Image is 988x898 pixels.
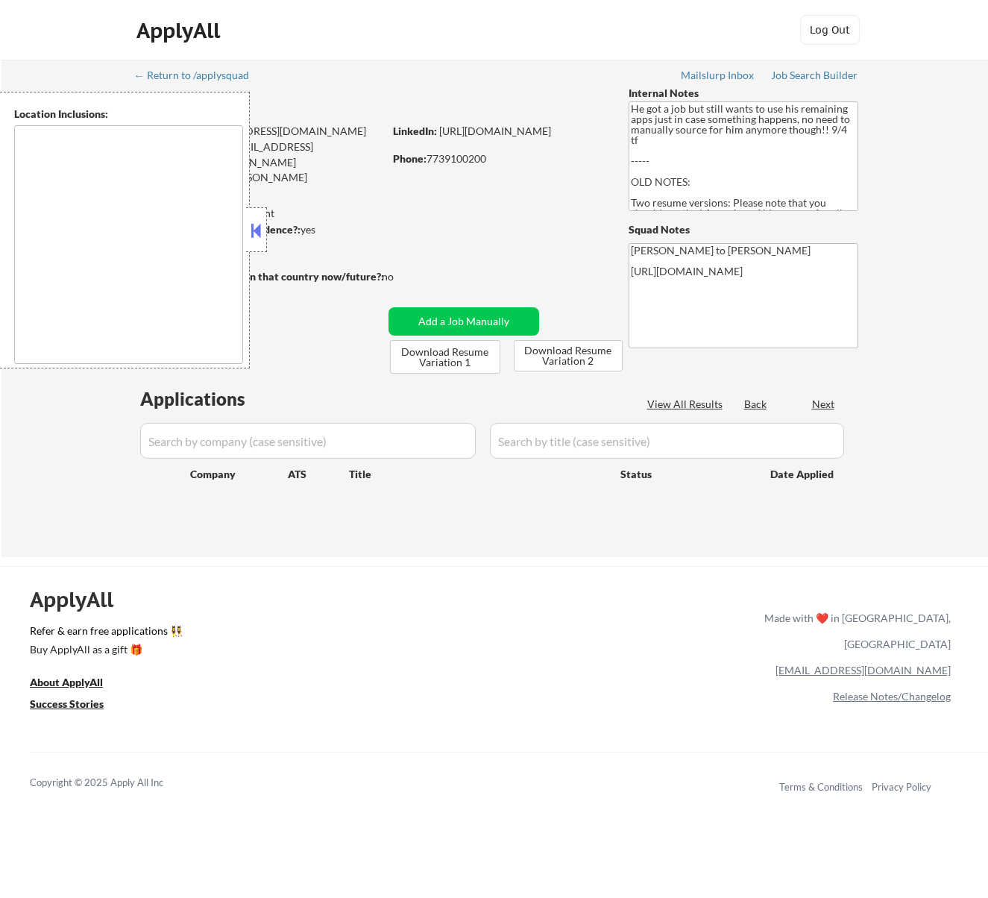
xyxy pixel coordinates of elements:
[770,467,836,482] div: Date Applied
[134,69,263,84] a: ← Return to /applysquad
[30,697,104,710] u: Success Stories
[30,644,179,655] div: Buy ApplyAll as a gift 🎁
[136,18,224,43] div: ApplyAll
[439,125,551,137] a: [URL][DOMAIN_NAME]
[681,70,755,81] div: Mailslurp Inbox
[620,460,749,487] div: Status
[800,15,860,45] button: Log Out
[390,340,500,374] button: Download Resume Variation 1
[647,397,727,412] div: View All Results
[393,152,427,165] strong: Phone:
[136,97,442,116] div: [PERSON_NAME]
[30,696,124,715] a: Success Stories
[14,107,244,122] div: Location Inclusions:
[833,690,951,703] a: Release Notes/Changelog
[393,151,604,166] div: 7739100200
[30,626,453,641] a: Refer & earn free applications 👯‍♀️
[190,467,288,482] div: Company
[30,641,179,660] a: Buy ApplyAll as a gift 🎁
[775,664,951,676] a: [EMAIL_ADDRESS][DOMAIN_NAME]
[134,70,263,81] div: ← Return to /applysquad
[140,390,288,408] div: Applications
[30,674,124,693] a: About ApplyAll
[681,69,755,84] a: Mailslurp Inbox
[388,307,539,336] button: Add a Job Manually
[744,397,768,412] div: Back
[30,776,201,791] div: Copyright © 2025 Apply All Inc
[140,423,476,459] input: Search by company (case sensitive)
[30,676,103,688] u: About ApplyAll
[771,70,858,81] div: Job Search Builder
[382,269,424,284] div: no
[288,467,349,482] div: ATS
[490,423,844,459] input: Search by title (case sensitive)
[629,222,858,237] div: Squad Notes
[872,781,931,793] a: Privacy Policy
[629,86,858,101] div: Internal Notes
[393,125,437,137] strong: LinkedIn:
[30,587,130,612] div: ApplyAll
[514,340,623,371] button: Download Resume Variation 2
[349,467,606,482] div: Title
[779,781,863,793] a: Terms & Conditions
[812,397,836,412] div: Next
[758,605,951,657] div: Made with ❤️ in [GEOGRAPHIC_DATA], [GEOGRAPHIC_DATA]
